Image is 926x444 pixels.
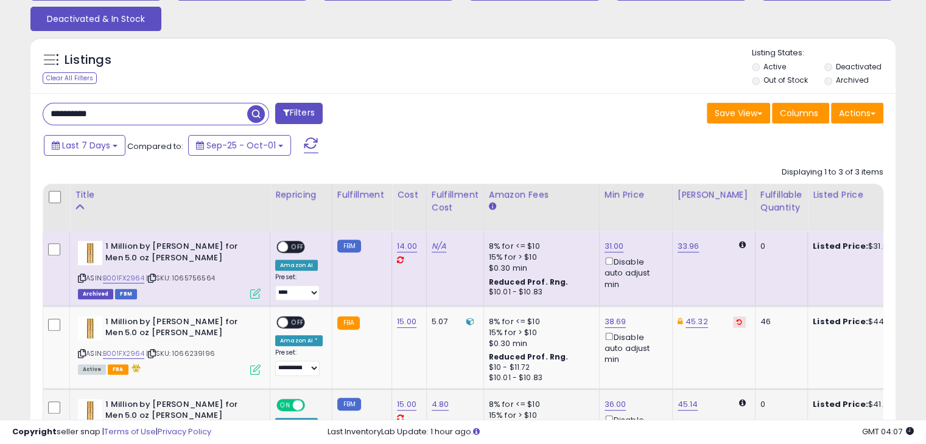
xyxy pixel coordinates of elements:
a: Privacy Policy [158,426,211,437]
button: Save View [707,103,770,123]
div: Clear All Filters [43,72,97,84]
b: Reduced Prof. Rng. [489,277,569,287]
div: ASIN: [78,316,261,373]
div: Preset: [275,349,323,376]
div: Listed Price [813,189,918,201]
small: FBM [337,240,361,252]
a: 36.00 [605,398,626,411]
a: 31.00 [605,240,624,252]
span: Listings that have been deleted from Seller Central [78,289,113,299]
div: Preset: [275,273,323,300]
div: Displaying 1 to 3 of 3 items [782,167,883,178]
img: 41KUG5C6myL._SL40_.jpg [78,316,102,341]
div: $44.74 [813,316,914,327]
div: Disable auto adjust min [605,330,663,366]
a: 45.14 [678,398,698,411]
b: Listed Price: [813,398,868,410]
div: $10 - $11.72 [489,362,590,373]
div: $41.99 [813,399,914,410]
span: OFF [288,242,307,252]
p: Listing States: [752,47,896,59]
small: FBM [337,398,361,411]
label: Deactivated [835,61,881,72]
a: 15.00 [397,316,416,328]
button: Columns [772,103,829,123]
div: Amazon AI * [275,335,323,346]
img: 41KUG5C6myL._SL40_.jpg [78,241,102,265]
div: Cost [397,189,421,201]
b: 1 Million by [PERSON_NAME] for Men 5.0 oz [PERSON_NAME] [105,316,253,342]
b: Listed Price: [813,316,868,327]
span: 2025-10-10 04:07 GMT [862,426,914,437]
span: | SKU: 1065756564 [146,273,215,283]
button: Last 7 Days [44,135,125,156]
div: 0 [760,241,798,252]
button: Filters [275,103,323,124]
a: 4.80 [432,398,449,411]
label: Archived [835,75,868,85]
a: 14.00 [397,240,417,252]
span: FBM [115,289,137,299]
b: Listed Price: [813,240,868,252]
div: $31.00 [813,241,914,252]
strong: Copyright [12,426,57,437]
b: Reduced Prof. Rng. [489,352,569,362]
label: Active [763,61,786,72]
div: $0.30 min [489,338,590,349]
div: Fulfillable Quantity [760,189,802,214]
span: Columns [780,107,818,119]
label: Out of Stock [763,75,808,85]
div: Repricing [275,189,327,201]
span: All listings currently available for purchase on Amazon [78,364,106,375]
a: 45.32 [686,316,708,328]
div: Fulfillment Cost [432,189,479,214]
div: 0 [760,399,798,410]
i: hazardous material [128,364,141,372]
img: 41KUG5C6myL._SL40_.jpg [78,399,102,423]
div: Disable auto adjust min [605,255,663,290]
span: Last 7 Days [62,139,110,151]
div: Last InventoryLab Update: 1 hour ago. [328,426,914,438]
div: Amazon Fees [489,189,594,201]
a: B001FX2964 [103,273,144,283]
b: 1 Million by [PERSON_NAME] for Men 5.0 oz [PERSON_NAME] [105,399,253,425]
button: Sep-25 - Oct-01 [188,135,291,156]
span: Sep-25 - Oct-01 [206,139,276,151]
small: FBA [337,316,360,330]
div: 5.07 [432,316,474,327]
span: OFF [303,400,323,410]
div: [PERSON_NAME] [678,189,750,201]
div: seller snap | | [12,426,211,438]
button: Deactivated & In Stock [30,7,161,31]
div: Title [75,189,265,201]
a: N/A [432,240,446,252]
div: ASIN: [78,241,261,297]
div: 15% for > $10 [489,252,590,263]
div: 46 [760,316,798,327]
a: 38.69 [605,316,626,328]
div: 15% for > $10 [489,327,590,338]
b: 1 Million by [PERSON_NAME] for Men 5.0 oz [PERSON_NAME] [105,241,253,266]
h5: Listings [65,52,111,69]
a: 15.00 [397,398,416,411]
small: Amazon Fees. [489,201,496,212]
div: $10.01 - $10.83 [489,373,590,383]
div: 8% for <= $10 [489,316,590,327]
a: Terms of Use [104,426,156,437]
div: $0.30 min [489,263,590,274]
button: Actions [831,103,883,123]
div: 8% for <= $10 [489,241,590,252]
span: Compared to: [127,140,183,152]
a: 33.96 [678,240,700,252]
div: 8% for <= $10 [489,399,590,410]
span: FBA [108,364,128,375]
span: | SKU: 1066239196 [146,349,215,358]
div: Min Price [605,189,667,201]
div: $10.01 - $10.83 [489,287,590,297]
div: Fulfillment [337,189,387,201]
a: B001FX2964 [103,349,144,359]
span: OFF [288,317,307,327]
div: Amazon AI [275,260,318,271]
span: ON [278,400,293,410]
